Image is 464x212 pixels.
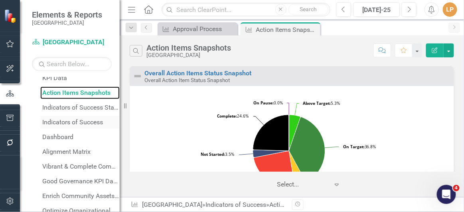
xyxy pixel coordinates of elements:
path: Caution, 3. [289,151,306,186]
div: Dashboard [42,133,120,141]
a: Dashboard [40,131,120,143]
text: 0.0% [253,100,283,106]
a: Vibrant & Complete Community KPI Dashboard [40,160,120,173]
a: Good Governance KPI Dashboard [40,175,120,188]
path: Below Target, 14. [254,151,295,187]
tspan: Not Started: [201,151,225,157]
img: logo_orange.svg [13,13,19,19]
text: 24.6% [217,113,249,119]
a: Approval Process [160,24,235,34]
span: Elements & Reports [32,10,102,20]
div: Action Items Snapshots [42,89,120,96]
div: Keywords by Traffic [88,47,134,52]
div: KPI Data [42,75,120,82]
tspan: On Target: [343,144,365,149]
span: 4 [453,185,460,191]
text: 3.5% [201,151,234,157]
div: Vibrant & Complete Community KPI Dashboard [42,163,120,170]
div: Action Items Snapshots [146,43,231,52]
img: Not Defined [133,71,142,81]
button: LP [443,2,457,17]
div: [DATE]-25 [356,5,397,15]
div: [GEOGRAPHIC_DATA] [146,52,231,58]
a: Alignment Matrix [40,145,120,158]
div: Good Governance KPI Dashboard [42,178,120,185]
tspan: On Pause: [253,100,274,106]
tspan: Complete: [217,113,237,119]
div: v 4.0.25 [22,13,39,19]
input: Search ClearPoint... [162,3,330,17]
a: KPI Data [40,72,120,84]
a: Indicators of Success [40,116,120,129]
img: ClearPoint Strategy [4,9,18,23]
tspan: Above Target: [303,100,331,106]
a: Indicators of Success Status Snapshots [40,101,120,114]
div: Indicators of Success [42,119,120,126]
text: 5.3% [303,100,340,106]
div: Approval Process [173,24,235,34]
path: Not Started, 2. [253,150,289,157]
a: Overall Action Items Status Snapshot [144,69,251,77]
a: Action Items Snapshots [40,86,120,99]
button: Search [288,4,328,15]
div: Action Items Snapshots [269,201,336,208]
a: [GEOGRAPHIC_DATA] [142,201,202,208]
div: Domain Overview [30,47,71,52]
text: 36.8% [343,144,376,149]
path: Complete, 14. [253,115,289,151]
small: Overall Action Item Status Snapshot [144,77,230,83]
div: Action Items Snapshots [256,25,318,35]
button: [DATE]-25 [353,2,400,17]
a: Indicators of Success [205,201,266,208]
div: Enrich Community Assets, Environment, & Infrastructure KPI Dashboard [42,192,120,200]
img: website_grey.svg [13,21,19,27]
a: [GEOGRAPHIC_DATA] [32,38,112,47]
div: Alignment Matrix [42,148,120,155]
div: » » [131,200,286,210]
div: Indicators of Success Status Snapshots [42,104,120,111]
path: Above Target, 3. [289,115,300,151]
img: tab_keywords_by_traffic_grey.svg [79,46,86,53]
div: Domain: [DOMAIN_NAME] [21,21,88,27]
img: tab_domain_overview_orange.svg [22,46,28,53]
small: [GEOGRAPHIC_DATA] [32,20,102,26]
iframe: Intercom live chat [437,185,456,204]
a: Enrich Community Assets, Environment, & Infrastructure KPI Dashboard [40,190,120,202]
span: Search [300,6,317,12]
path: On Target, 21. [289,117,326,182]
input: Search Below... [32,57,112,71]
